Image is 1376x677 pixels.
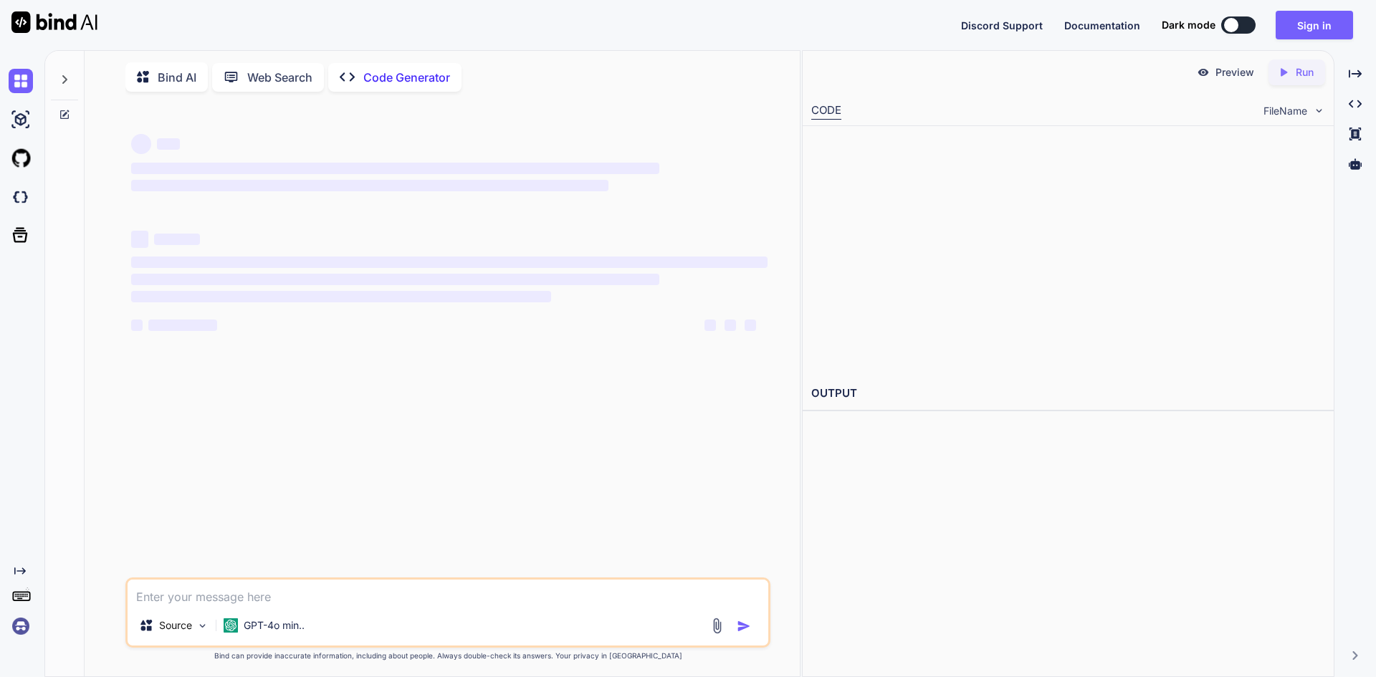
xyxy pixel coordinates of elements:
[11,11,97,33] img: Bind AI
[159,618,192,633] p: Source
[131,180,608,191] span: ‌
[148,320,217,331] span: ‌
[9,614,33,638] img: signin
[9,146,33,171] img: githubLight
[709,618,725,634] img: attachment
[1197,66,1210,79] img: preview
[131,134,151,154] span: ‌
[131,231,148,248] span: ‌
[704,320,716,331] span: ‌
[131,256,768,268] span: ‌
[157,138,180,150] span: ‌
[1276,11,1353,39] button: Sign in
[1162,18,1215,32] span: Dark mode
[1064,18,1140,33] button: Documentation
[158,69,196,86] p: Bind AI
[1064,19,1140,32] span: Documentation
[9,185,33,209] img: darkCloudIdeIcon
[1313,105,1325,117] img: chevron down
[131,274,659,285] span: ‌
[961,18,1043,33] button: Discord Support
[224,618,238,633] img: GPT-4o mini
[725,320,736,331] span: ‌
[244,618,305,633] p: GPT-4o min..
[131,320,143,331] span: ‌
[737,619,751,633] img: icon
[803,377,1334,410] h2: OUTPUT
[131,291,551,302] span: ‌
[131,163,659,174] span: ‌
[125,650,770,661] p: Bind can provide inaccurate information, including about people. Always double-check its answers....
[745,320,756,331] span: ‌
[9,69,33,93] img: chat
[154,234,200,245] span: ‌
[1263,104,1307,118] span: FileName
[247,69,312,86] p: Web Search
[1215,65,1254,80] p: Preview
[196,620,209,632] img: Pick Models
[9,107,33,132] img: ai-studio
[363,69,450,86] p: Code Generator
[811,102,841,120] div: CODE
[961,19,1043,32] span: Discord Support
[1296,65,1314,80] p: Run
